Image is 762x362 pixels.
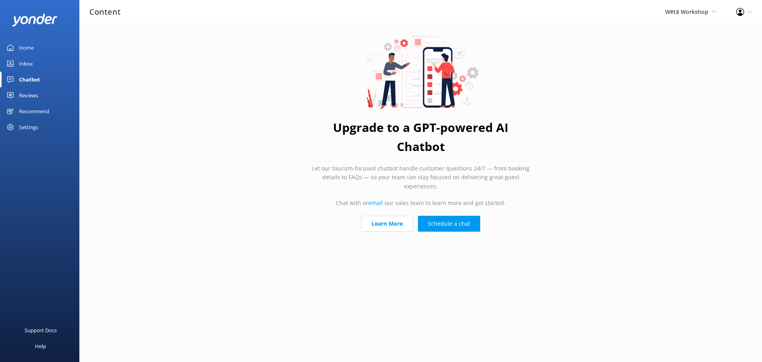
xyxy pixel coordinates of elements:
[311,164,530,191] p: Let our tourism-focused chatbot handle customer questions 24/7 — from booking details to FAQs — s...
[35,338,46,354] div: Help
[368,199,383,207] a: email
[665,8,708,15] span: Wētā Workshop
[336,199,506,207] p: Chat with or our sales team to learn more and get started.
[418,216,480,232] a: Schedule a chat
[19,103,49,119] div: Recommend
[19,87,38,103] div: Reviews
[19,119,38,135] div: Settings
[19,40,34,56] div: Home
[25,322,57,338] div: Support Docs
[89,6,121,18] h3: Content
[12,14,58,27] img: yonder-white-logo.png
[19,72,40,87] div: Chatbot
[19,56,33,72] div: Inbox
[361,216,413,232] a: Learn More
[311,118,530,156] h1: Upgrade to a GPT-powered AI Chatbot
